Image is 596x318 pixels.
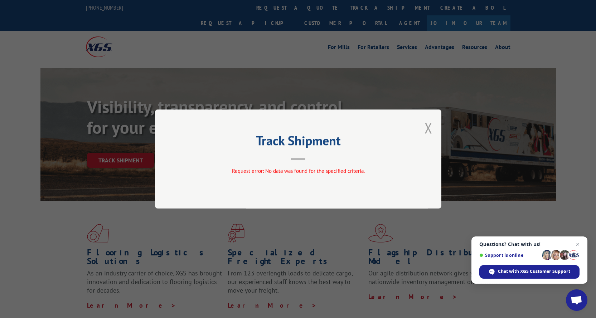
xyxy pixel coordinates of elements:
[191,136,406,149] h2: Track Shipment
[566,289,587,311] a: Open chat
[232,167,364,174] span: Request error: No data was found for the specified criteria.
[498,268,570,275] span: Chat with XGS Customer Support
[425,118,432,137] button: Close modal
[479,265,580,279] span: Chat with XGS Customer Support
[479,253,539,258] span: Support is online
[479,241,580,247] span: Questions? Chat with us!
